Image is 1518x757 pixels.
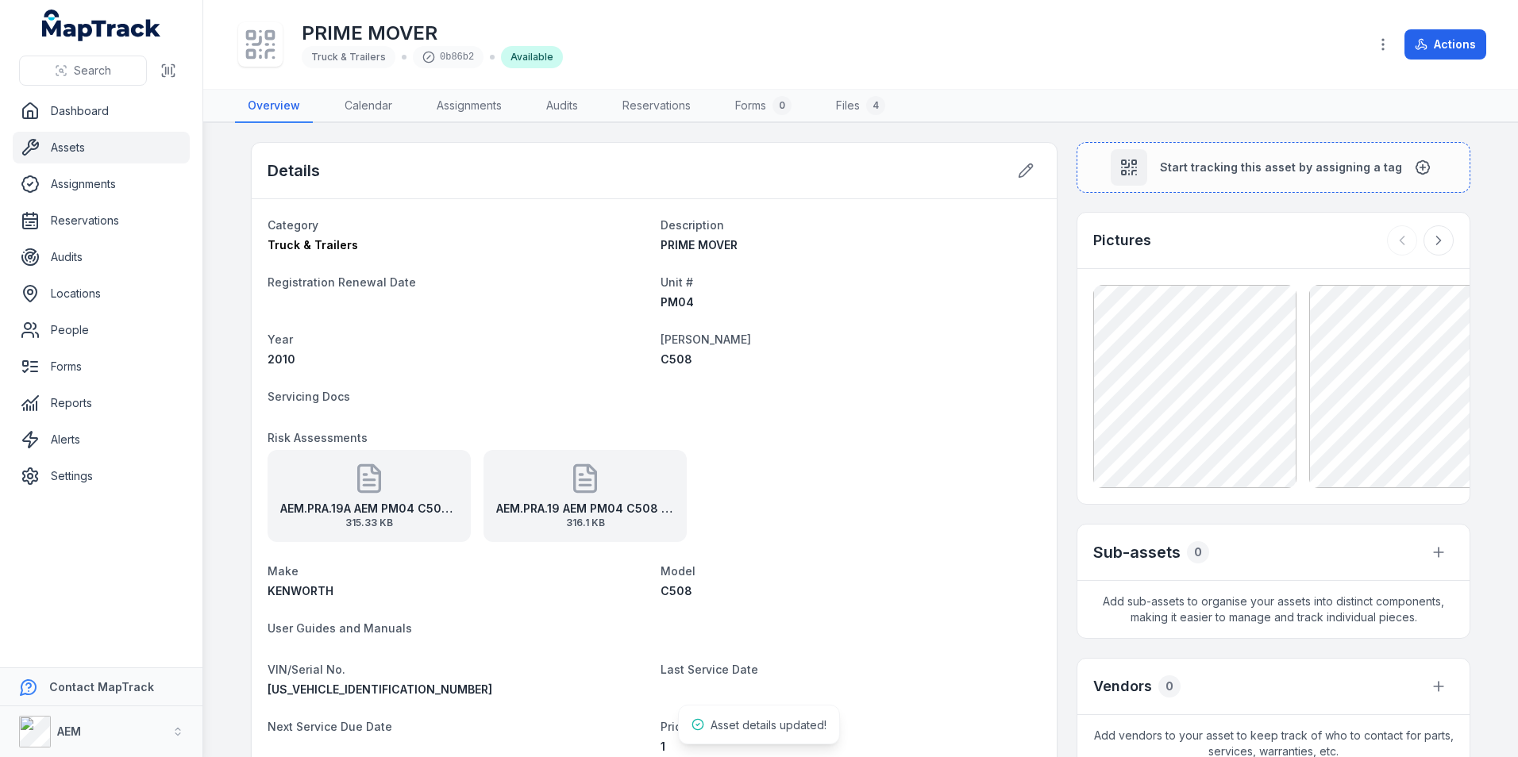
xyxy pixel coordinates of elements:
[13,387,190,419] a: Reports
[268,275,416,289] span: Registration Renewal Date
[661,584,692,598] span: C508
[823,90,898,123] a: Files4
[13,168,190,200] a: Assignments
[268,663,345,676] span: VIN/Serial No.
[13,278,190,309] a: Locations
[57,724,81,738] strong: AEM
[1404,29,1486,60] button: Actions
[661,352,692,366] span: C508
[661,295,694,309] span: PM04
[268,159,320,182] h2: Details
[661,238,738,252] span: PRIME MOVER
[866,96,885,115] div: 4
[661,275,693,289] span: Unit #
[13,314,190,346] a: People
[1158,675,1181,697] div: 0
[268,720,392,733] span: Next Service Due Date
[13,351,190,382] a: Forms
[42,10,161,41] a: MapTrack
[268,564,299,578] span: Make
[711,718,826,732] span: Asset details updated!
[661,720,733,733] span: Priority Level
[268,218,318,232] span: Category
[280,501,458,517] strong: AEM.PRA.19A AEM PM04 C508 Primemover Risk Assessment
[534,90,591,123] a: Audits
[1093,229,1151,252] h3: Pictures
[13,424,190,455] a: Alerts
[13,460,190,492] a: Settings
[1077,142,1470,193] button: Start tracking this asset by assigning a tag
[268,584,333,598] span: KENWORTH
[268,332,293,346] span: Year
[13,205,190,236] a: Reservations
[268,682,492,696] span: [US_VEHICLE_IDENTIFICATION_NUMBER]
[13,132,190,163] a: Assets
[280,517,458,529] span: 315.33 KB
[772,96,792,115] div: 0
[268,238,358,252] span: Truck & Trailers
[661,663,758,676] span: Last Service Date
[722,90,804,123] a: Forms0
[311,51,386,63] span: Truck & Trailers
[235,90,313,123] a: Overview
[661,564,695,578] span: Model
[268,621,412,635] span: User Guides and Manuals
[1093,541,1181,563] h2: Sub-assets
[268,352,295,366] span: 2010
[13,95,190,127] a: Dashboard
[661,740,665,753] span: 1
[268,431,368,444] span: Risk Assessments
[413,46,484,68] div: 0b86b2
[424,90,514,123] a: Assignments
[74,63,111,79] span: Search
[19,56,147,86] button: Search
[496,517,674,529] span: 316.1 KB
[302,21,563,46] h1: PRIME MOVER
[13,241,190,273] a: Audits
[1160,159,1402,175] span: Start tracking this asset by assigning a tag
[1187,541,1209,563] div: 0
[610,90,703,123] a: Reservations
[49,680,154,694] strong: Contact MapTrack
[661,332,751,346] span: [PERSON_NAME]
[661,218,724,232] span: Description
[1093,675,1152,697] h3: Vendors
[1077,581,1470,638] span: Add sub-assets to organise your assets into distinct components, making it easier to manage and t...
[496,501,674,517] strong: AEM.PRA.19 AEM PM04 C508 Double Side Tipper Plant Risk Assessment
[268,390,350,403] span: Servicing Docs
[332,90,405,123] a: Calendar
[501,46,563,68] div: Available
